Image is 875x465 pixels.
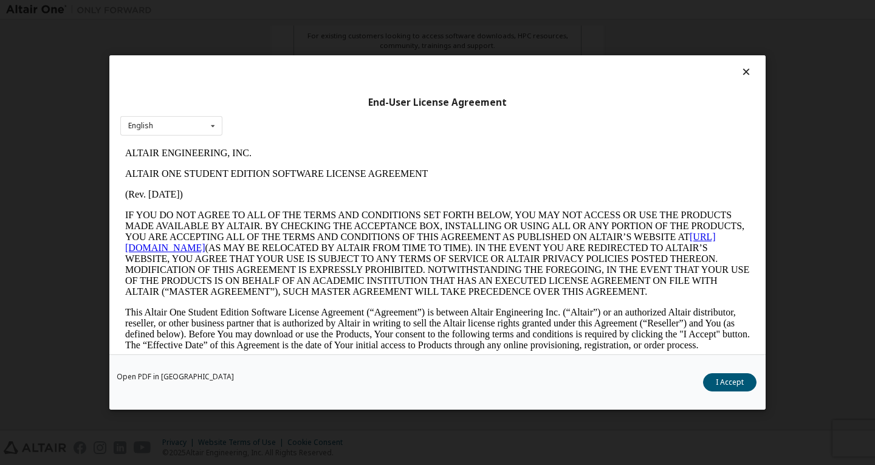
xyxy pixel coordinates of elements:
div: End-User License Agreement [120,97,755,109]
p: This Altair One Student Edition Software License Agreement (“Agreement”) is between Altair Engine... [5,164,630,208]
p: ALTAIR ENGINEERING, INC. [5,5,630,16]
div: English [128,122,153,129]
p: (Rev. [DATE]) [5,46,630,57]
a: [URL][DOMAIN_NAME] [5,89,595,110]
p: IF YOU DO NOT AGREE TO ALL OF THE TERMS AND CONDITIONS SET FORTH BELOW, YOU MAY NOT ACCESS OR USE... [5,67,630,154]
p: ALTAIR ONE STUDENT EDITION SOFTWARE LICENSE AGREEMENT [5,26,630,36]
a: Open PDF in [GEOGRAPHIC_DATA] [117,373,234,381]
button: I Accept [703,373,757,391]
